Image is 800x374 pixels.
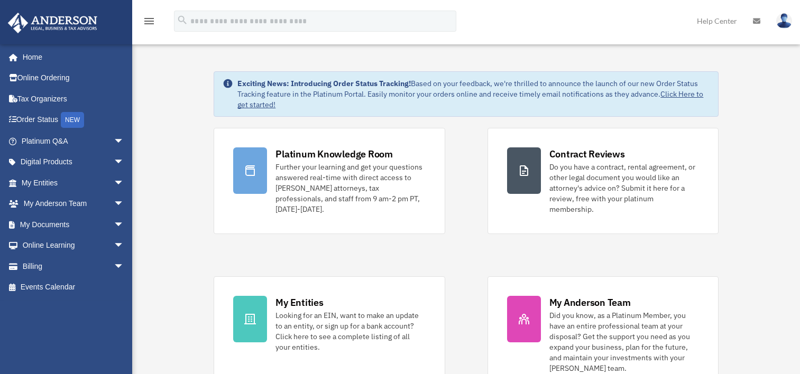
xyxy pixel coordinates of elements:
[7,214,140,235] a: My Documentsarrow_drop_down
[114,214,135,236] span: arrow_drop_down
[114,235,135,257] span: arrow_drop_down
[7,109,140,131] a: Order StatusNEW
[549,296,631,309] div: My Anderson Team
[143,18,155,27] a: menu
[275,162,425,214] div: Further your learning and get your questions answered real-time with direct access to [PERSON_NAM...
[275,310,425,352] div: Looking for an EIN, want to make an update to an entity, or sign up for a bank account? Click her...
[549,310,699,373] div: Did you know, as a Platinum Member, you have an entire professional team at your disposal? Get th...
[237,79,411,88] strong: Exciting News: Introducing Order Status Tracking!
[488,128,719,234] a: Contract Reviews Do you have a contract, rental agreement, or other legal document you would like...
[776,13,792,29] img: User Pic
[7,235,140,256] a: Online Learningarrow_drop_down
[275,296,323,309] div: My Entities
[7,193,140,214] a: My Anderson Teamarrow_drop_down
[7,88,140,109] a: Tax Organizers
[114,256,135,277] span: arrow_drop_down
[7,68,140,89] a: Online Ordering
[114,193,135,215] span: arrow_drop_down
[61,112,84,128] div: NEW
[237,78,709,110] div: Based on your feedback, we're thrilled to announce the launch of our new Order Status Tracking fe...
[7,152,140,173] a: Digital Productsarrow_drop_down
[114,152,135,173] span: arrow_drop_down
[7,46,135,68] a: Home
[275,147,393,161] div: Platinum Knowledge Room
[7,277,140,298] a: Events Calendar
[549,147,625,161] div: Contract Reviews
[7,130,140,152] a: Platinum Q&Aarrow_drop_down
[7,172,140,193] a: My Entitiesarrow_drop_down
[7,256,140,277] a: Billingarrow_drop_down
[143,15,155,27] i: menu
[549,162,699,214] div: Do you have a contract, rental agreement, or other legal document you would like an attorney's ad...
[5,13,100,33] img: Anderson Advisors Platinum Portal
[214,128,445,234] a: Platinum Knowledge Room Further your learning and get your questions answered real-time with dire...
[114,130,135,152] span: arrow_drop_down
[177,14,188,26] i: search
[114,172,135,194] span: arrow_drop_down
[237,89,703,109] a: Click Here to get started!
